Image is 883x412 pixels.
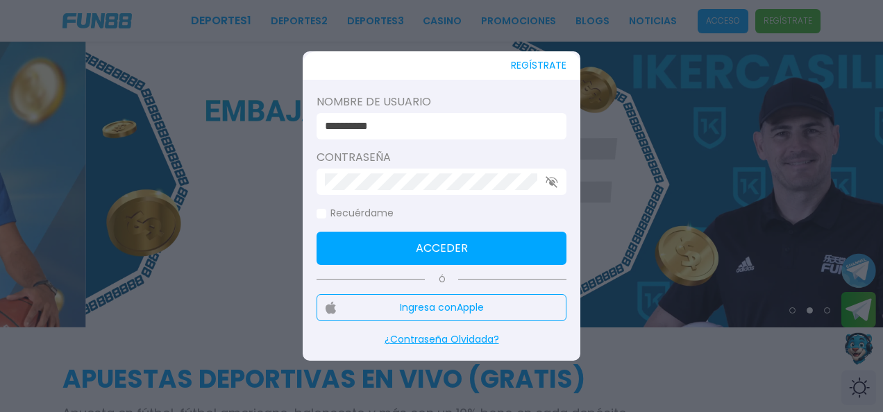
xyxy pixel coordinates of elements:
[317,94,566,110] label: Nombre de usuario
[317,294,566,321] button: Ingresa conApple
[317,206,394,221] label: Recuérdame
[511,51,566,80] button: REGÍSTRATE
[317,332,566,347] p: ¿Contraseña Olvidada?
[317,149,566,166] label: Contraseña
[317,232,566,265] button: Acceder
[317,273,566,286] p: Ó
